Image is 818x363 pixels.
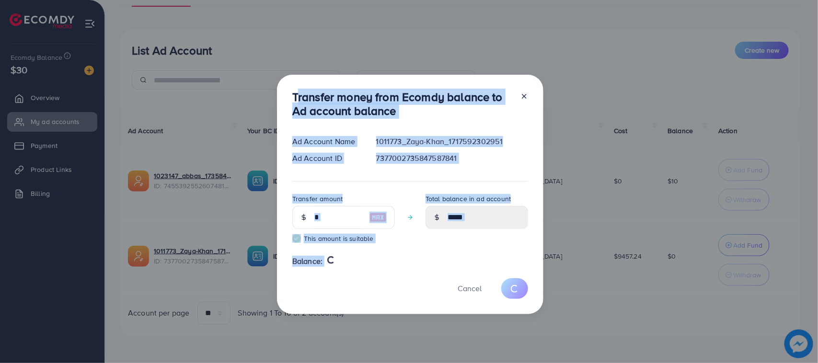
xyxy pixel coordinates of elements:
div: Ad Account ID [285,153,369,164]
button: Cancel [446,278,494,299]
img: image [369,212,387,223]
small: This amount is suitable [292,234,395,243]
span: Balance: [292,256,323,267]
label: Total balance in ad account [426,194,511,204]
label: Transfer amount [292,194,343,204]
span: Cancel [458,283,482,294]
img: guide [292,234,301,243]
div: Ad Account Name [285,136,369,147]
h3: Transfer money from Ecomdy balance to Ad account balance [292,90,513,118]
div: 7377002735847587841 [369,153,536,164]
div: 1011773_Zaya-Khan_1717592302951 [369,136,536,147]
